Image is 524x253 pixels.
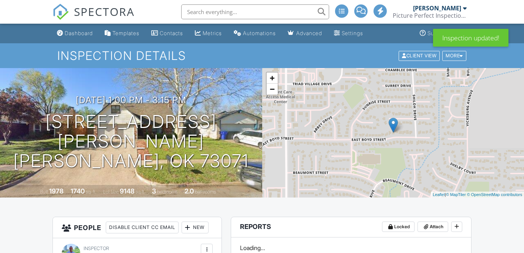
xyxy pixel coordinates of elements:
[112,30,139,36] div: Templates
[86,189,96,195] span: sq. ft.
[185,187,194,195] div: 2.0
[417,27,470,40] a: Support Center
[160,30,183,36] div: Contacts
[71,187,85,195] div: 1740
[398,53,442,58] a: Client View
[267,72,278,84] a: Zoom in
[57,49,467,62] h1: Inspection Details
[76,95,186,105] h3: [DATE] 1:00 pm - 3:15 pm
[413,4,461,12] div: [PERSON_NAME]
[467,192,522,197] a: © OpenStreetMap contributors
[136,189,145,195] span: sq.ft.
[285,27,325,40] a: Advanced
[106,222,179,233] div: Disable Client CC Email
[181,4,329,19] input: Search everything...
[103,189,119,195] span: Lot Size
[182,222,209,233] div: New
[442,51,466,61] div: More
[120,187,135,195] div: 9148
[446,192,466,197] a: © MapTiler
[399,51,440,61] div: Client View
[192,27,225,40] a: Metrics
[102,27,142,40] a: Templates
[231,27,279,40] a: Automations (Advanced)
[433,29,508,47] div: Inspection updated!
[53,10,135,26] a: SPECTORA
[152,187,156,195] div: 3
[427,30,467,36] div: Support Center
[40,189,48,195] span: Built
[49,187,64,195] div: 1978
[243,30,276,36] div: Automations
[393,12,467,19] div: Picture Perfect Inspections, LLC
[12,112,250,171] h1: [STREET_ADDRESS][PERSON_NAME] [PERSON_NAME], OK 73071
[433,192,445,197] a: Leaflet
[203,30,222,36] div: Metrics
[53,4,69,20] img: The Best Home Inspection Software - Spectora
[157,189,178,195] span: bedrooms
[195,189,216,195] span: bathrooms
[331,27,366,40] a: Settings
[53,217,222,238] h3: People
[65,30,93,36] div: Dashboard
[342,30,363,36] div: Settings
[267,84,278,95] a: Zoom out
[296,30,322,36] div: Advanced
[74,4,135,19] span: SPECTORA
[148,27,186,40] a: Contacts
[431,192,524,198] div: |
[84,246,109,251] span: Inspector
[54,27,96,40] a: Dashboard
